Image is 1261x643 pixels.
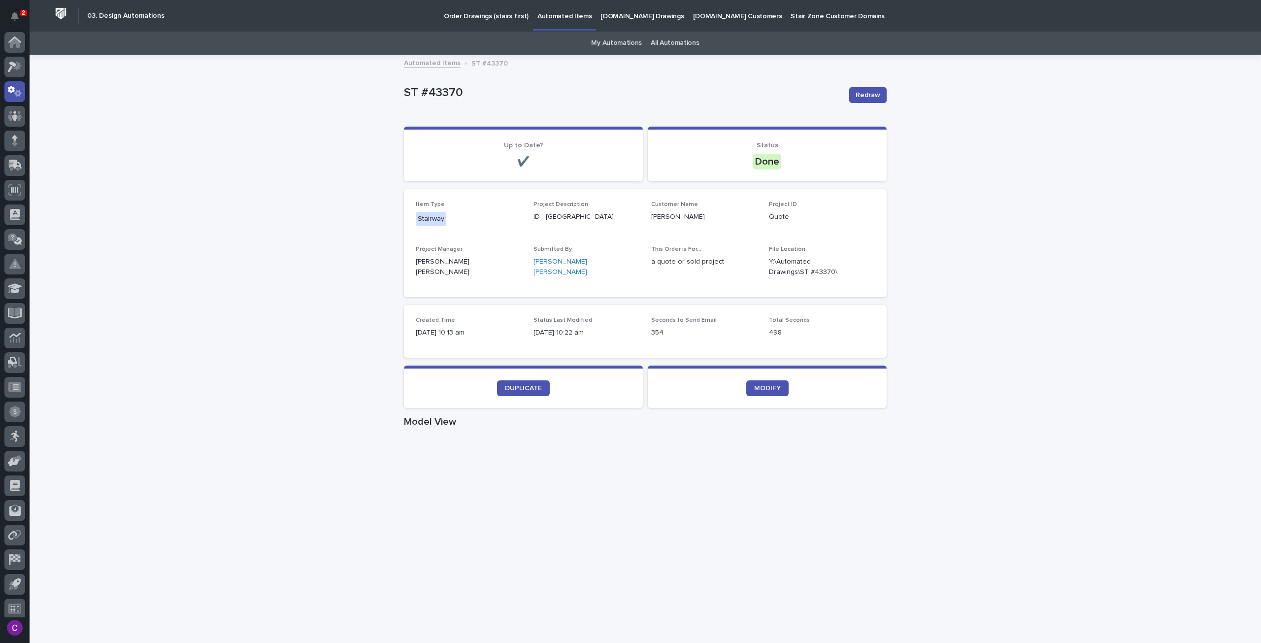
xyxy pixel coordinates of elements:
span: Submitted By [533,246,572,252]
span: File Location [769,246,805,252]
p: [PERSON_NAME] [651,212,757,222]
p: 498 [769,328,875,338]
a: DUPLICATE [497,380,550,396]
p: [PERSON_NAME] [PERSON_NAME] [416,257,522,277]
p: a quote or sold project [651,257,757,267]
span: Customer Name [651,202,698,207]
p: ST #43370 [471,57,508,68]
: Y:\Automated Drawings\ST #43370\ [769,257,851,277]
a: My Automations [591,32,642,55]
div: Stairway [416,212,446,226]
p: ✔️ [416,156,631,168]
a: Automated Items [404,57,461,68]
p: 2 [22,9,25,16]
span: Status Last Modified [533,317,592,323]
h2: 03. Design Automations [87,12,165,20]
span: DUPLICATE [505,385,542,392]
a: MODIFY [746,380,789,396]
span: Total Seconds [769,317,810,323]
span: Up to Date? [504,142,543,149]
span: Project Description [533,202,588,207]
span: MODIFY [754,385,781,392]
span: Redraw [856,90,880,100]
button: Notifications [4,6,25,27]
button: users-avatar [4,617,25,638]
button: Redraw [849,87,887,103]
div: Done [753,154,781,169]
p: [DATE] 10:22 am [533,328,639,338]
p: 354 [651,328,757,338]
div: Notifications2 [12,12,25,28]
span: Created Time [416,317,455,323]
span: Status [757,142,778,149]
span: Seconds to Send Email [651,317,717,323]
a: [PERSON_NAME] [PERSON_NAME] [533,257,639,277]
p: [DATE] 10:13 am [416,328,522,338]
p: Quote [769,212,875,222]
p: ST #43370 [404,86,841,100]
a: All Automations [651,32,699,55]
p: ID - [GEOGRAPHIC_DATA] [533,212,639,222]
span: Project ID [769,202,797,207]
span: Project Manager [416,246,463,252]
span: Item Type [416,202,445,207]
span: This Order is For... [651,246,701,252]
h1: Model View [404,416,887,428]
img: Workspace Logo [52,4,70,23]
